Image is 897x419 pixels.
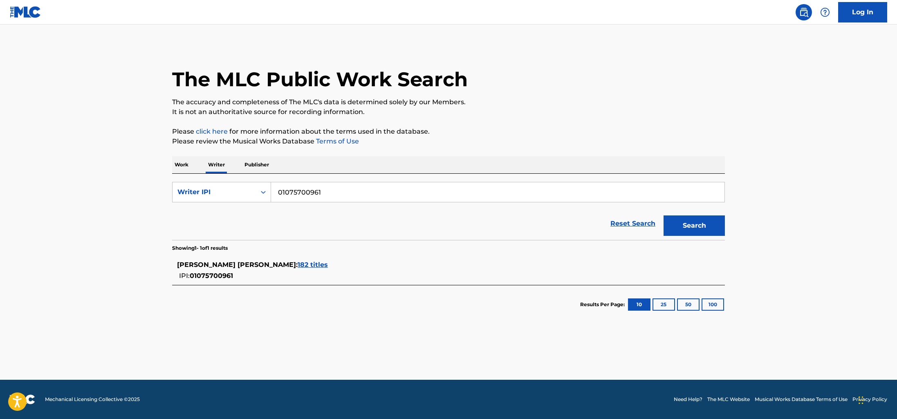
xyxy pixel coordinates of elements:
[580,301,627,308] p: Results Per Page:
[10,6,41,18] img: MLC Logo
[172,137,725,146] p: Please review the Musical Works Database
[859,388,863,412] div: Drag
[628,298,650,311] button: 10
[172,97,725,107] p: The accuracy and completeness of The MLC's data is determined solely by our Members.
[172,156,191,173] p: Work
[45,396,140,403] span: Mechanical Licensing Collective © 2025
[755,396,848,403] a: Musical Works Database Terms of Use
[298,261,328,269] span: 182 titles
[177,261,298,269] span: [PERSON_NAME] [PERSON_NAME] :
[196,128,228,135] a: click here
[177,187,251,197] div: Writer IPI
[242,156,271,173] p: Publisher
[664,215,725,236] button: Search
[702,298,724,311] button: 100
[799,7,809,17] img: search
[820,7,830,17] img: help
[677,298,700,311] button: 50
[179,272,190,280] span: IPI:
[856,380,897,419] iframe: Chat Widget
[190,272,233,280] span: 01075700961
[172,182,725,240] form: Search Form
[838,2,887,22] a: Log In
[852,396,887,403] a: Privacy Policy
[314,137,359,145] a: Terms of Use
[172,67,468,92] h1: The MLC Public Work Search
[796,4,812,20] a: Public Search
[206,156,227,173] p: Writer
[172,107,725,117] p: It is not an authoritative source for recording information.
[674,396,702,403] a: Need Help?
[606,215,659,233] a: Reset Search
[172,127,725,137] p: Please for more information about the terms used in the database.
[172,244,228,252] p: Showing 1 - 1 of 1 results
[707,396,750,403] a: The MLC Website
[653,298,675,311] button: 25
[817,4,833,20] div: Help
[10,394,35,404] img: logo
